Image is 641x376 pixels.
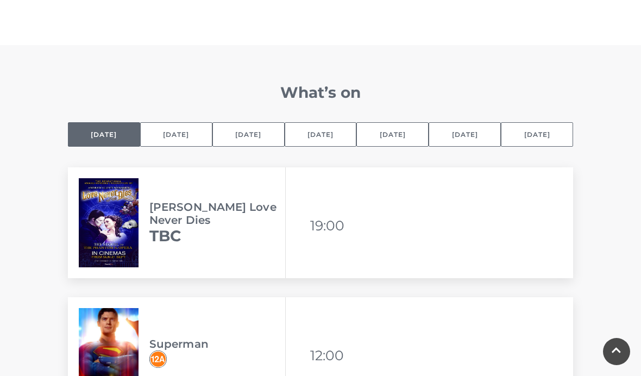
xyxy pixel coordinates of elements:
[140,122,212,147] button: [DATE]
[68,83,573,102] h2: What’s on
[68,122,140,147] button: [DATE]
[212,122,285,147] button: [DATE]
[310,342,348,368] li: 12:00
[501,122,573,147] button: [DATE]
[285,122,357,147] button: [DATE]
[149,337,285,350] h3: Superman
[429,122,501,147] button: [DATE]
[149,200,285,227] h3: [PERSON_NAME] Love Never Dies
[356,122,429,147] button: [DATE]
[310,212,348,239] li: 19:00
[149,227,285,245] h2: TBC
